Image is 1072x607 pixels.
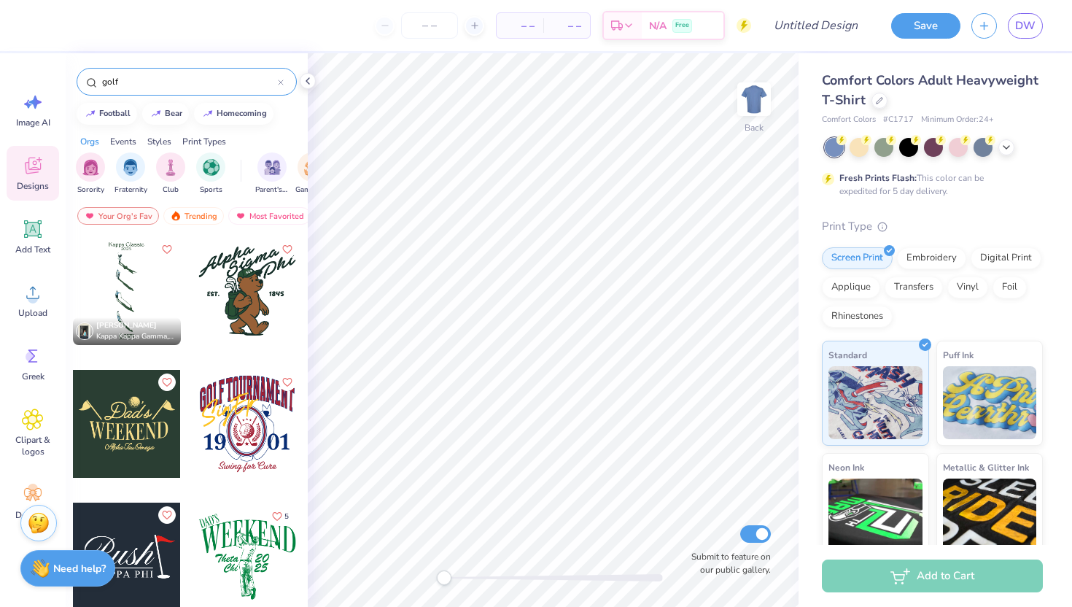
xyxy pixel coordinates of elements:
div: Print Types [182,135,226,148]
button: filter button [255,152,289,196]
div: Trending [163,207,224,225]
div: filter for Sports [196,152,225,196]
span: Puff Ink [943,347,974,363]
div: bear [165,109,182,117]
span: # C1717 [883,114,914,126]
div: Vinyl [947,277,988,298]
span: Greek [22,371,44,382]
span: Designs [17,180,49,192]
img: Game Day Image [304,159,321,176]
button: filter button [76,152,105,196]
span: Sorority [77,185,104,196]
img: Standard [828,366,923,439]
span: N/A [649,18,667,34]
span: Parent's Weekend [255,185,289,196]
span: Comfort Colors [822,114,876,126]
span: DW [1015,18,1036,34]
a: DW [1008,13,1043,39]
div: Screen Print [822,247,893,269]
button: football [77,103,137,125]
strong: Fresh Prints Flash: [839,172,917,184]
span: 5 [284,513,289,520]
div: Digital Print [971,247,1041,269]
div: filter for Club [156,152,185,196]
img: most_fav.gif [235,211,246,221]
div: Orgs [80,135,99,148]
button: Like [158,374,176,391]
button: Save [891,13,960,39]
span: Sports [200,185,222,196]
span: Decorate [15,509,50,521]
button: homecoming [194,103,273,125]
img: Puff Ink [943,366,1037,439]
img: Sports Image [203,159,220,176]
span: Game Day [295,185,329,196]
button: filter button [295,152,329,196]
button: Like [279,374,296,391]
img: Metallic & Glitter Ink [943,479,1037,552]
button: filter button [114,152,147,196]
span: Standard [828,347,867,363]
div: Rhinestones [822,306,893,328]
div: Embroidery [897,247,966,269]
span: Club [163,185,179,196]
img: Sorority Image [82,159,99,176]
input: – – [401,12,458,39]
img: Club Image [163,159,179,176]
span: Metallic & Glitter Ink [943,460,1029,475]
button: Like [265,506,295,526]
label: Submit to feature on our public gallery. [683,550,771,576]
span: Upload [18,307,47,319]
div: Styles [147,135,171,148]
div: Events [110,135,136,148]
span: Comfort Colors Adult Heavyweight T-Shirt [822,71,1038,109]
div: filter for Sorority [76,152,105,196]
button: filter button [196,152,225,196]
div: Most Favorited [228,207,311,225]
div: This color can be expedited for 5 day delivery. [839,171,1019,198]
div: filter for Game Day [295,152,329,196]
div: Applique [822,277,880,298]
div: Your Org's Fav [77,207,159,225]
button: bear [142,103,189,125]
div: filter for Parent's Weekend [255,152,289,196]
span: Fraternity [114,185,147,196]
span: [PERSON_NAME] [96,320,157,330]
img: trend_line.gif [150,109,162,118]
span: Minimum Order: 24 + [921,114,994,126]
span: Kappa Kappa Gamma, [GEOGRAPHIC_DATA] [96,331,175,342]
img: trend_line.gif [202,109,214,118]
div: Foil [993,277,1027,298]
span: Free [675,20,689,31]
span: – – [505,18,535,34]
button: Like [158,506,176,524]
div: filter for Fraternity [114,152,147,196]
span: Clipart & logos [9,434,57,457]
div: Print Type [822,218,1043,235]
div: Accessibility label [437,571,451,585]
img: Neon Ink [828,479,923,552]
div: homecoming [217,109,267,117]
img: Parent's Weekend Image [264,159,281,176]
img: most_fav.gif [84,211,96,221]
div: football [99,109,131,117]
strong: Need help? [53,562,106,576]
div: Back [745,121,764,134]
input: Try "Alpha" [101,74,278,89]
span: – – [552,18,581,34]
button: filter button [156,152,185,196]
img: Fraternity Image [123,159,139,176]
button: Like [158,241,176,258]
button: Like [279,241,296,258]
img: trending.gif [170,211,182,221]
span: Image AI [16,117,50,128]
div: Transfers [885,277,943,298]
span: Neon Ink [828,460,864,475]
span: Add Text [15,244,50,255]
img: Back [739,85,769,114]
img: trend_line.gif [85,109,96,118]
input: Untitled Design [762,11,869,40]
